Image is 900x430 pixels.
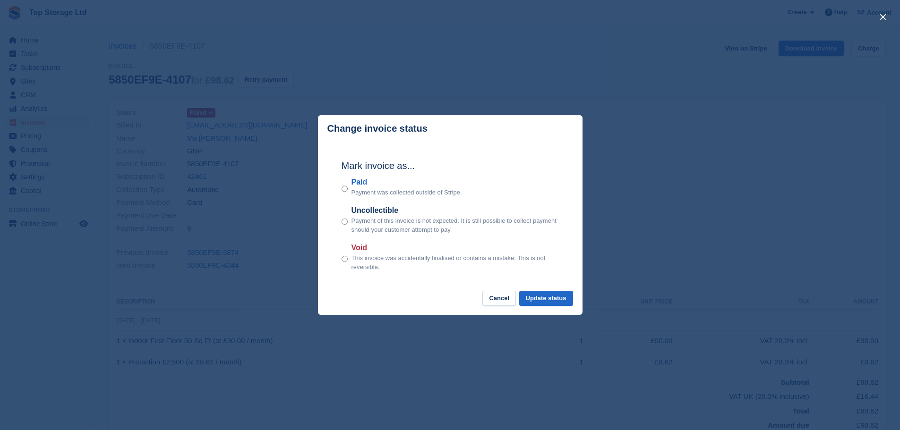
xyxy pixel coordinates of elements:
label: Void [351,242,559,253]
label: Uncollectible [351,205,559,216]
h2: Mark invoice as... [342,159,559,173]
button: Cancel [482,291,516,306]
label: Paid [351,177,462,188]
p: This invoice was accidentally finalised or contains a mistake. This is not reversible. [351,253,559,272]
p: Payment was collected outside of Stripe. [351,188,462,197]
button: Update status [519,291,573,306]
p: Change invoice status [327,123,428,134]
button: close [875,9,891,25]
p: Payment of this invoice is not expected. It is still possible to collect payment should your cust... [351,216,559,235]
